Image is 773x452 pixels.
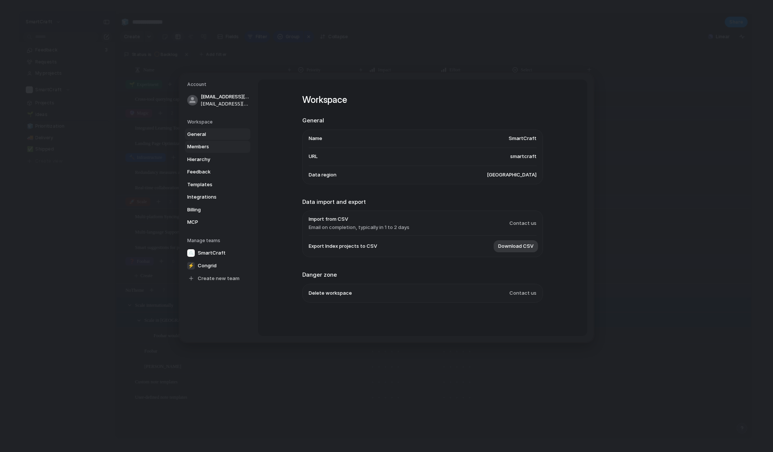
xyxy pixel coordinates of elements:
span: Create new team [198,275,239,282]
button: Download CSV [494,240,538,252]
h5: Workspace [187,119,250,125]
span: Import from CSV [309,215,409,223]
a: Billing [185,204,250,216]
span: Feedback [187,168,235,176]
span: Delete workspace [309,289,352,297]
a: General [185,128,250,140]
span: [EMAIL_ADDRESS][DOMAIN_NAME] [201,93,249,101]
a: Feedback [185,166,250,178]
h5: Account [187,81,250,88]
span: Export Index projects to CSV [309,243,377,250]
span: [GEOGRAPHIC_DATA] [487,171,537,179]
span: SmartCraft [198,249,226,257]
a: Integrations [185,191,250,203]
span: [EMAIL_ADDRESS][DOMAIN_NAME] [201,101,249,107]
h5: Manage teams [187,237,250,244]
a: MCP [185,216,250,228]
h2: Data import and export [302,198,543,206]
span: Download CSV [498,243,534,250]
div: ⚡ [187,262,195,270]
a: Create new team [185,273,250,285]
span: Contact us [509,220,537,227]
a: ⚡Congrid [185,260,250,272]
h2: General [302,116,543,125]
span: smartcraft [510,153,537,161]
span: Contact us [509,289,537,297]
span: Name [309,135,322,143]
span: URL [309,153,318,161]
span: MCP [187,218,235,226]
a: Hierarchy [185,154,250,166]
span: Email on completion, typically in 1 to 2 days [309,224,409,231]
h2: Danger zone [302,271,543,279]
span: Members [187,143,235,151]
a: Members [185,141,250,153]
span: Billing [187,206,235,214]
span: Congrid [198,262,217,270]
span: Hierarchy [187,156,235,163]
span: Integrations [187,193,235,201]
span: Data region [309,171,336,179]
span: SmartCraft [509,135,537,143]
span: General [187,131,235,138]
a: [EMAIL_ADDRESS][DOMAIN_NAME][EMAIL_ADDRESS][DOMAIN_NAME] [185,91,250,110]
span: Templates [187,181,235,188]
a: Templates [185,179,250,191]
h1: Workspace [302,93,543,107]
a: SmartCraft [185,247,250,259]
